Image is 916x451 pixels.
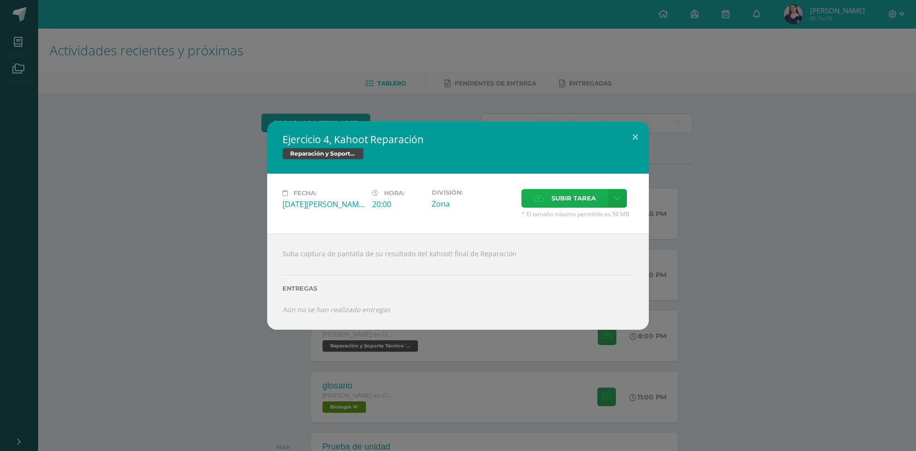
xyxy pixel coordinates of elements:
span: Reparación y Soporte Técnico [282,148,364,159]
div: 20:00 [372,199,424,210]
div: [DATE][PERSON_NAME] [282,199,364,210]
i: Aún no se han realizado entregas [282,305,390,314]
span: Hora: [384,189,405,197]
div: Zona [432,199,514,209]
button: Close (Esc) [622,121,649,154]
div: Suba captura de pantalla de su resultado del kahoot! final de Reparación [267,233,649,330]
label: División: [432,189,514,196]
span: * El tamaño máximo permitido es 50 MB [521,210,634,218]
h2: Ejercicio 4, Kahoot Reparación [282,133,634,146]
span: Fecha: [293,189,317,197]
span: Subir tarea [552,189,596,207]
label: Entregas [282,285,634,292]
